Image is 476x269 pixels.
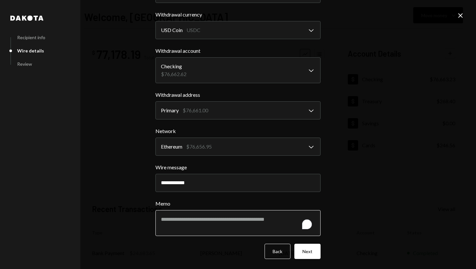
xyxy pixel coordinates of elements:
label: Network [155,127,321,135]
div: $76,661.00 [183,106,208,114]
div: Wire details [17,48,44,53]
button: Withdrawal address [155,101,321,119]
textarea: To enrich screen reader interactions, please activate Accessibility in Grammarly extension settings [155,210,321,236]
div: USDC [187,26,200,34]
button: Next [294,244,321,259]
label: Withdrawal address [155,91,321,99]
button: Back [265,244,290,259]
button: Network [155,138,321,156]
label: Withdrawal currency [155,11,321,18]
div: Recipient info [17,35,45,40]
button: Withdrawal account [155,57,321,83]
label: Memo [155,200,321,207]
button: Withdrawal currency [155,21,321,39]
div: Review [17,61,32,67]
div: $76,656.95 [186,143,212,151]
label: Wire message [155,163,321,171]
label: Withdrawal account [155,47,321,55]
